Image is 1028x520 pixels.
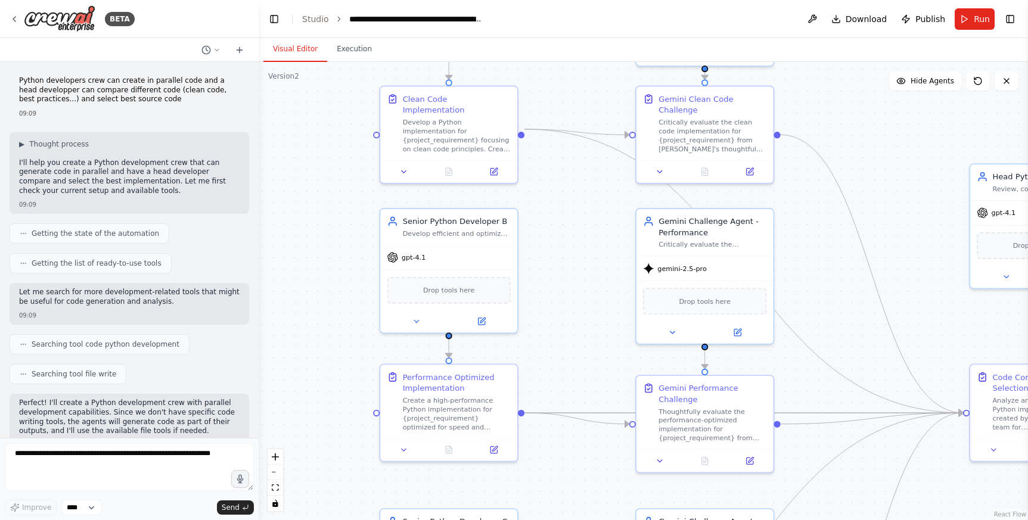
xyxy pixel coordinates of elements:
[426,443,473,456] button: No output available
[231,470,249,488] button: Click to speak your automation idea
[379,86,518,184] div: Clean Code ImplementationDevelop a Python implementation for {project_requirement} focusing on cl...
[266,11,282,27] button: Hide left sidebar
[524,407,963,419] g: Edge from 76821e0d-9274-4247-b05d-5e03f1d26579 to 8e89eae1-f313-41c9-983a-a3eb15eac5da
[403,229,511,238] div: Develop efficient and optimized Python code for {project_requirement} with emphasis on performanc...
[403,94,511,116] div: Clean Code Implementation
[426,165,473,178] button: No output available
[911,76,954,86] span: Hide Agents
[423,285,474,296] span: Drop tools here
[302,13,483,25] nav: breadcrumb
[635,86,774,184] div: Gemini Clean Code ChallengeCritically evaluate the clean code implementation for {project_require...
[268,71,299,81] div: Version 2
[706,326,769,339] button: Open in side panel
[731,454,769,468] button: Open in side panel
[474,165,513,178] button: Open in side panel
[659,216,766,238] div: Gemini Challenge Agent - Performance
[731,165,769,178] button: Open in side panel
[379,208,518,334] div: Senior Python Developer BDevelop efficient and optimized Python code for {project_requirement} wi...
[955,8,995,30] button: Run
[19,311,240,320] div: 09:09
[24,5,95,32] img: Logo
[915,13,945,25] span: Publish
[974,13,990,25] span: Run
[781,407,963,429] g: Edge from 051d5e1f-2c38-4a17-bf08-65157a6672be to 8e89eae1-f313-41c9-983a-a3eb15eac5da
[268,449,283,511] div: React Flow controls
[217,500,254,515] button: Send
[679,296,730,307] span: Drop tools here
[19,200,240,209] div: 09:09
[379,363,518,462] div: Performance Optimized ImplementationCreate a high-performance Python implementation for {project_...
[268,480,283,496] button: fit view
[197,43,225,57] button: Switch to previous chat
[403,216,511,227] div: Senior Python Developer B
[230,43,249,57] button: Start a new chat
[994,511,1026,518] a: React Flow attribution
[889,71,961,91] button: Hide Agents
[846,13,887,25] span: Download
[699,68,710,83] g: Edge from b507c4fa-8365-4138-bf84-413df963a655 to 414443c7-a1cc-49d8-9625-8e7c7b37f43e
[268,465,283,480] button: zoom out
[524,124,963,419] g: Edge from 07837dd2-14e2-4fd6-bb26-e938802f30aa to 8e89eae1-f313-41c9-983a-a3eb15eac5da
[659,118,766,154] div: Critically evaluate the clean code implementation for {project_requirement} from [PERSON_NAME]'s ...
[659,382,766,404] div: Gemini Performance Challenge
[32,229,159,238] span: Getting the state of the automation
[32,340,179,349] span: Searching tool code python development
[659,240,766,249] div: Critically evaluate the performance-optimized implementation for {project_requirement} from a [PE...
[327,37,381,62] button: Execution
[222,503,240,512] span: Send
[443,61,455,80] g: Edge from 6a7efc7b-045c-4873-95c3-020f6238b279 to 07837dd2-14e2-4fd6-bb26-e938802f30aa
[403,372,511,394] div: Performance Optimized Implementation
[19,139,24,149] span: ▶
[19,158,240,195] p: I'll help you create a Python development crew that can generate code in parallel and have a head...
[29,139,89,149] span: Thought process
[403,118,511,154] div: Develop a Python implementation for {project_requirement} focusing on clean code principles. Crea...
[827,8,892,30] button: Download
[5,500,57,515] button: Improve
[781,129,963,419] g: Edge from 414443c7-a1cc-49d8-9625-8e7c7b37f43e to 8e89eae1-f313-41c9-983a-a3eb15eac5da
[302,14,329,24] a: Studio
[19,398,240,435] p: Perfect! I'll create a Python development crew with parallel development capabilities. Since we d...
[699,350,710,369] g: Edge from 1c64a0de-54fa-4793-9b74-1ede6b2c1fab to 051d5e1f-2c38-4a17-bf08-65157a6672be
[22,503,51,512] span: Improve
[263,37,327,62] button: Visual Editor
[681,165,728,178] button: No output available
[992,208,1015,217] span: gpt-4.1
[681,454,728,468] button: No output available
[403,396,511,432] div: Create a high-performance Python implementation for {project_requirement} optimized for speed and...
[450,315,513,328] button: Open in side panel
[19,109,240,118] div: 09:09
[659,94,766,116] div: Gemini Clean Code Challenge
[32,369,116,379] span: Searching tool file write
[524,407,629,429] g: Edge from 76821e0d-9274-4247-b05d-5e03f1d26579 to 051d5e1f-2c38-4a17-bf08-65157a6672be
[19,76,240,104] p: Python developers crew can create in parallel code and a head developper can compare different co...
[402,253,426,262] span: gpt-4.1
[635,208,774,345] div: Gemini Challenge Agent - PerformanceCritically evaluate the performance-optimized implementation ...
[443,339,455,357] g: Edge from 4f49d45b-dbb6-46f2-b33c-5b9921fc0c53 to 76821e0d-9274-4247-b05d-5e03f1d26579
[1002,11,1018,27] button: Show right sidebar
[19,288,240,306] p: Let me search for more development-related tools that might be useful for code generation and ana...
[524,124,629,141] g: Edge from 07837dd2-14e2-4fd6-bb26-e938802f30aa to 414443c7-a1cc-49d8-9625-8e7c7b37f43e
[19,139,89,149] button: ▶Thought process
[659,407,766,443] div: Thoughtfully evaluate the performance-optimized implementation for {project_requirement} from [PE...
[268,496,283,511] button: toggle interactivity
[474,443,513,456] button: Open in side panel
[657,264,706,273] span: gemini-2.5-pro
[32,259,162,268] span: Getting the list of ready-to-use tools
[105,12,135,26] div: BETA
[896,8,950,30] button: Publish
[635,375,774,473] div: Gemini Performance ChallengeThoughtfully evaluate the performance-optimized implementation for {p...
[268,449,283,465] button: zoom in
